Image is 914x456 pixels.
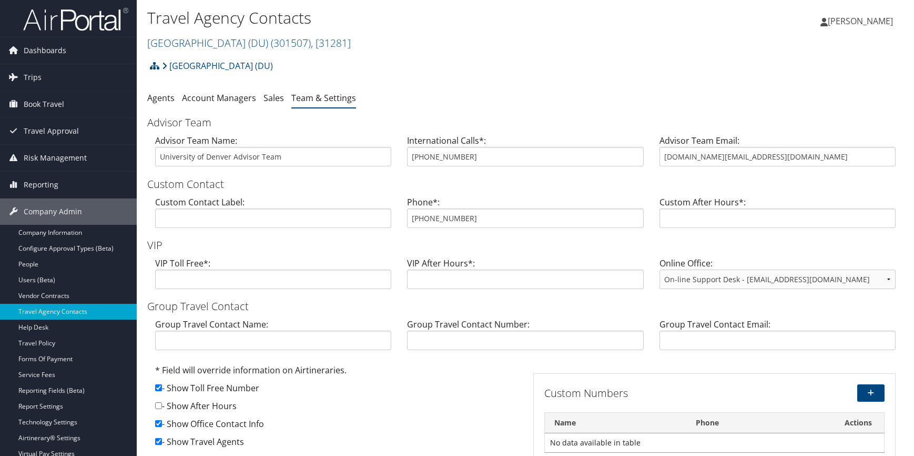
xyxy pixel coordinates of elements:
[832,413,884,433] th: Actions: activate to sort column ascending
[544,386,768,401] h3: Custom Numbers
[399,196,651,236] div: Phone*:
[162,55,273,76] a: [GEOGRAPHIC_DATA] (DU)
[24,37,66,64] span: Dashboards
[271,36,311,50] span: ( 301507 )
[147,177,903,192] h3: Custom Contact
[545,413,686,433] th: Name: activate to sort column descending
[155,382,517,400] div: - Show Toll Free Number
[155,435,517,453] div: - Show Travel Agents
[652,257,903,298] div: Online Office:
[399,318,651,359] div: Group Travel Contact Number:
[147,318,399,359] div: Group Travel Contact Name:
[147,238,903,253] h3: VIP
[24,91,64,117] span: Book Travel
[545,433,884,452] td: No data available in table
[24,145,87,171] span: Risk Management
[24,118,79,144] span: Travel Approval
[820,5,903,37] a: [PERSON_NAME]
[828,15,893,27] span: [PERSON_NAME]
[147,196,399,236] div: Custom Contact Label:
[652,196,903,236] div: Custom After Hours*:
[23,7,128,32] img: airportal-logo.png
[652,318,903,359] div: Group Travel Contact Email:
[147,7,652,29] h1: Travel Agency Contacts
[24,199,82,225] span: Company Admin
[147,299,903,314] h3: Group Travel Contact
[652,134,903,175] div: Advisor Team Email:
[182,92,256,104] a: Account Managers
[147,257,399,298] div: VIP Toll Free*:
[147,115,903,130] h3: Advisor Team
[155,364,517,382] div: * Field will override information on Airtineraries.
[147,36,351,50] a: [GEOGRAPHIC_DATA] (DU)
[311,36,351,50] span: , [ 31281 ]
[291,92,356,104] a: Team & Settings
[147,134,399,175] div: Advisor Team Name:
[399,257,651,298] div: VIP After Hours*:
[24,64,42,91] span: Trips
[263,92,284,104] a: Sales
[399,134,651,175] div: International Calls*:
[147,92,175,104] a: Agents
[686,413,832,433] th: Phone: activate to sort column ascending
[155,400,517,418] div: - Show After Hours
[24,172,58,198] span: Reporting
[155,418,517,435] div: - Show Office Contact Info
